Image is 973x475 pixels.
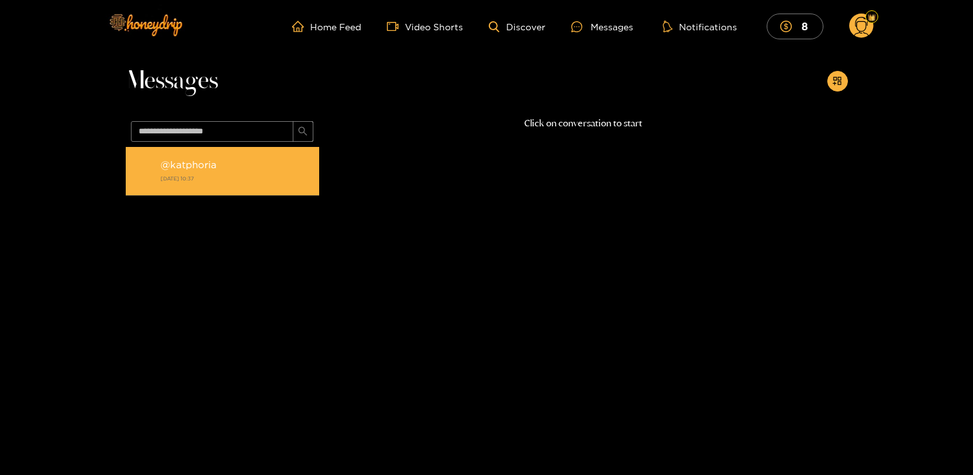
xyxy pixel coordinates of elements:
button: appstore-add [827,71,848,92]
p: Click on conversation to start [319,116,848,131]
span: dollar [780,21,798,32]
span: home [292,21,310,32]
button: Notifications [659,20,741,33]
div: Messages [571,19,633,34]
span: video-camera [387,21,405,32]
span: Messages [126,66,218,97]
mark: 8 [800,19,810,33]
a: Home Feed [292,21,361,32]
button: 8 [767,14,823,39]
strong: [DATE] 10:37 [161,173,313,184]
a: Discover [489,21,545,32]
span: appstore-add [832,76,842,87]
strong: @ katphoria [161,159,217,170]
img: Fan Level [868,14,876,21]
span: search [298,126,308,137]
button: search [293,121,313,142]
img: conversation [132,160,155,183]
a: Video Shorts [387,21,463,32]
